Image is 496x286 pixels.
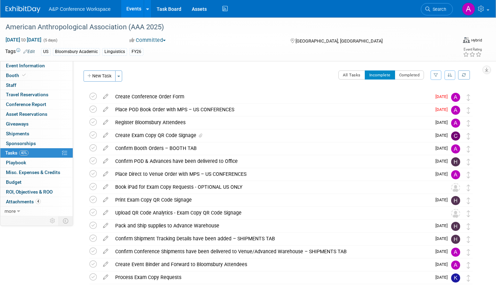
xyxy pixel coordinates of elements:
[112,168,431,180] div: Place Direct to Venue Order with MPS – US CONFERENCES
[100,248,112,255] a: edit
[19,150,29,156] span: 40%
[435,120,451,125] span: [DATE]
[467,159,470,165] i: Move task
[129,48,143,55] div: FY26
[0,71,73,80] a: Booth
[59,216,73,225] td: Toggle Event Tabs
[6,6,40,13] img: ExhibitDay
[5,208,16,214] span: more
[467,275,470,281] i: Move task
[467,236,470,243] i: Move task
[100,106,112,113] a: edit
[6,92,48,97] span: Travel Reservations
[467,107,470,114] i: Move task
[0,119,73,129] a: Giveaways
[451,196,460,205] img: Hannah Siegel
[451,273,460,283] img: Kate Hunneyball
[395,70,424,80] button: Completed
[435,133,451,138] span: [DATE]
[338,70,365,80] button: All Tasks
[47,216,59,225] td: Personalize Event Tab Strip
[100,274,112,280] a: edit
[100,235,112,242] a: edit
[6,121,29,127] span: Giveaways
[112,258,431,270] div: Create Event Binder and Forward to Bloomsbury Attendees
[0,148,73,158] a: Tasks40%
[6,189,53,195] span: ROI, Objectives & ROO
[112,91,431,103] div: Create Conference Order Form
[296,38,383,44] span: [GEOGRAPHIC_DATA], [GEOGRAPHIC_DATA]
[411,36,482,47] div: Event Format
[112,207,437,219] div: Upload QR Code Analytics - Exam Copy QR Code Signage
[112,155,431,167] div: Confirm POD & Advances have been delivered to Office
[6,101,46,107] span: Conference Report
[0,168,73,177] a: Misc. Expenses & Credits
[451,157,460,166] img: Hannah Siegel
[100,145,112,151] a: edit
[84,70,116,82] button: New Task
[5,150,29,156] span: Tasks
[467,146,470,152] i: Move task
[36,199,41,204] span: 4
[100,119,112,126] a: edit
[43,38,57,43] span: (5 days)
[53,48,100,55] div: Bloomsbury Academic
[100,197,112,203] a: edit
[451,131,460,141] img: Christine Ritchlin
[458,70,470,80] a: Refresh
[435,107,451,112] span: [DATE]
[435,223,451,228] span: [DATE]
[6,73,27,78] span: Booth
[451,170,460,179] img: Amanda Oney
[100,132,112,138] a: edit
[112,246,431,257] div: Confirm Conference Shipments have been delivered to Venue/Advanced Warehouse – SHIPMENTS TAB
[100,261,112,268] a: edit
[421,3,453,15] a: Search
[467,185,470,191] i: Move task
[22,73,26,77] i: Booth reservation complete
[6,170,60,175] span: Misc. Expenses & Credits
[6,63,45,68] span: Event Information
[100,223,112,229] a: edit
[100,210,112,216] a: edit
[5,48,35,56] td: Tags
[0,90,73,99] a: Travel Reservations
[0,129,73,138] a: Shipments
[100,93,112,100] a: edit
[6,179,22,185] span: Budget
[112,271,431,283] div: Process Exam Copy Requests
[100,158,112,164] a: edit
[0,197,73,206] a: Attachments4
[3,21,441,33] div: American Anthropological Association (AAA 2025)
[112,233,431,244] div: Confirm Shipment Tracking Details have been added – SHIPMENTS TAB
[100,184,112,190] a: edit
[6,111,47,117] span: Asset Reservations
[451,209,460,218] img: Unassigned
[20,37,27,43] span: to
[451,93,460,102] img: Amanda Oney
[451,119,460,128] img: Amanda Oney
[471,38,482,43] div: Hybrid
[467,223,470,230] i: Move task
[365,70,395,80] button: Incomplete
[100,171,112,177] a: edit
[49,6,111,12] span: A&P Conference Workspace
[435,172,451,176] span: [DATE]
[6,141,36,146] span: Sponsorships
[112,116,431,128] div: Register Bloomsbury Attendees
[435,94,451,99] span: [DATE]
[6,199,41,204] span: Attachments
[435,159,451,164] span: [DATE]
[467,94,470,101] i: Move task
[23,49,35,54] a: Edit
[467,262,470,269] i: Move task
[463,36,482,43] div: Event Format
[435,236,451,241] span: [DATE]
[0,178,73,187] a: Budget
[463,37,470,43] img: Format-Hybrid.png
[467,120,470,127] i: Move task
[467,133,470,140] i: Move task
[0,139,73,148] a: Sponsorships
[112,142,431,154] div: Confirm Booth Orders – BOOTH TAB
[435,262,451,267] span: [DATE]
